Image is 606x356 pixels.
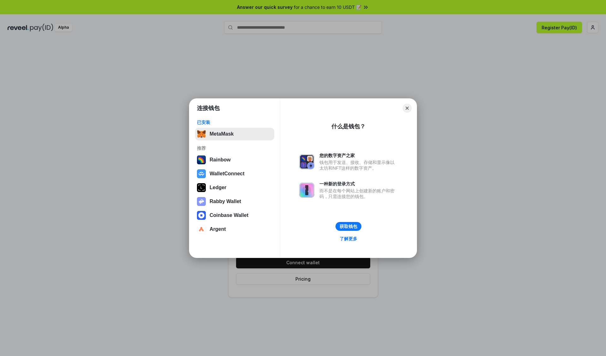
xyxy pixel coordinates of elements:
[210,171,245,177] div: WalletConnect
[331,123,365,130] div: 什么是钱包？
[197,120,272,125] div: 已安装
[210,157,231,163] div: Rainbow
[210,185,226,190] div: Ledger
[210,199,241,204] div: Rabby Wallet
[195,167,274,180] button: WalletConnect
[210,226,226,232] div: Argent
[197,104,220,112] h1: 连接钱包
[197,155,206,164] img: svg+xml,%3Csvg%20width%3D%22120%22%20height%3D%22120%22%20viewBox%3D%220%200%20120%20120%22%20fil...
[197,130,206,138] img: svg+xml,%3Csvg%20fill%3D%22none%22%20height%3D%2233%22%20viewBox%3D%220%200%2035%2033%22%20width%...
[195,128,274,140] button: MetaMask
[195,209,274,222] button: Coinbase Wallet
[195,154,274,166] button: Rainbow
[319,153,398,158] div: 您的数字资产之家
[319,181,398,187] div: 一种新的登录方式
[319,188,398,199] div: 而不是在每个网站上创建新的账户和密码，只需连接您的钱包。
[336,222,361,231] button: 获取钱包
[197,197,206,206] img: svg+xml,%3Csvg%20xmlns%3D%22http%3A%2F%2Fwww.w3.org%2F2000%2Fsvg%22%20fill%3D%22none%22%20viewBox...
[340,236,357,242] div: 了解更多
[299,154,314,169] img: svg+xml,%3Csvg%20xmlns%3D%22http%3A%2F%2Fwww.w3.org%2F2000%2Fsvg%22%20fill%3D%22none%22%20viewBox...
[340,224,357,229] div: 获取钱包
[403,104,412,113] button: Close
[319,160,398,171] div: 钱包用于发送、接收、存储和显示像以太坊和NFT这样的数字资产。
[210,213,248,218] div: Coinbase Wallet
[197,145,272,151] div: 推荐
[197,211,206,220] img: svg+xml,%3Csvg%20width%3D%2228%22%20height%3D%2228%22%20viewBox%3D%220%200%2028%2028%22%20fill%3D...
[210,131,234,137] div: MetaMask
[195,223,274,236] button: Argent
[195,195,274,208] button: Rabby Wallet
[299,183,314,198] img: svg+xml,%3Csvg%20xmlns%3D%22http%3A%2F%2Fwww.w3.org%2F2000%2Fsvg%22%20fill%3D%22none%22%20viewBox...
[197,169,206,178] img: svg+xml,%3Csvg%20width%3D%2228%22%20height%3D%2228%22%20viewBox%3D%220%200%2028%2028%22%20fill%3D...
[197,225,206,234] img: svg+xml,%3Csvg%20width%3D%2228%22%20height%3D%2228%22%20viewBox%3D%220%200%2028%2028%22%20fill%3D...
[195,181,274,194] button: Ledger
[336,235,361,243] a: 了解更多
[197,183,206,192] img: svg+xml,%3Csvg%20xmlns%3D%22http%3A%2F%2Fwww.w3.org%2F2000%2Fsvg%22%20width%3D%2228%22%20height%3...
